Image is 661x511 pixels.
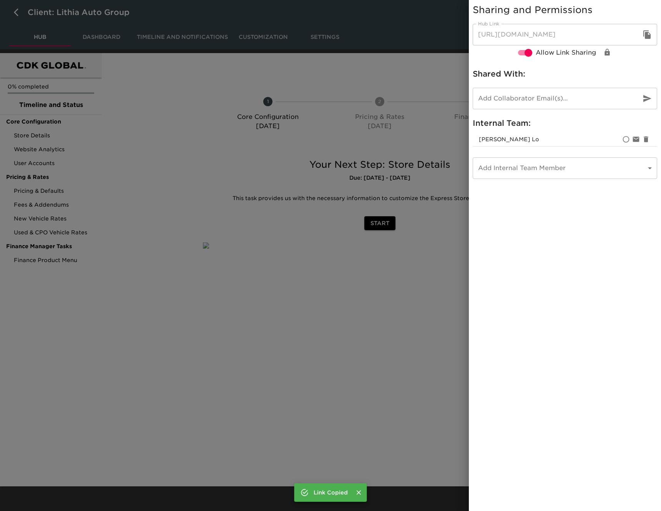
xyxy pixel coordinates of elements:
[631,134,641,144] div: Disable notifications for kevin.lo@roadster.com
[536,48,596,57] span: Allow Link Sharing
[354,488,364,498] button: Close
[473,4,657,16] h5: Sharing and Permissions
[621,134,631,144] div: Set as primay account owner
[314,486,348,499] div: Link Copied
[473,117,657,129] h6: Internal Team:
[473,157,657,179] div: ​
[473,68,657,80] h6: Shared With:
[641,134,651,144] div: Remove kevin.lo@roadster.com
[479,136,539,142] span: kevin.lo@roadster.com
